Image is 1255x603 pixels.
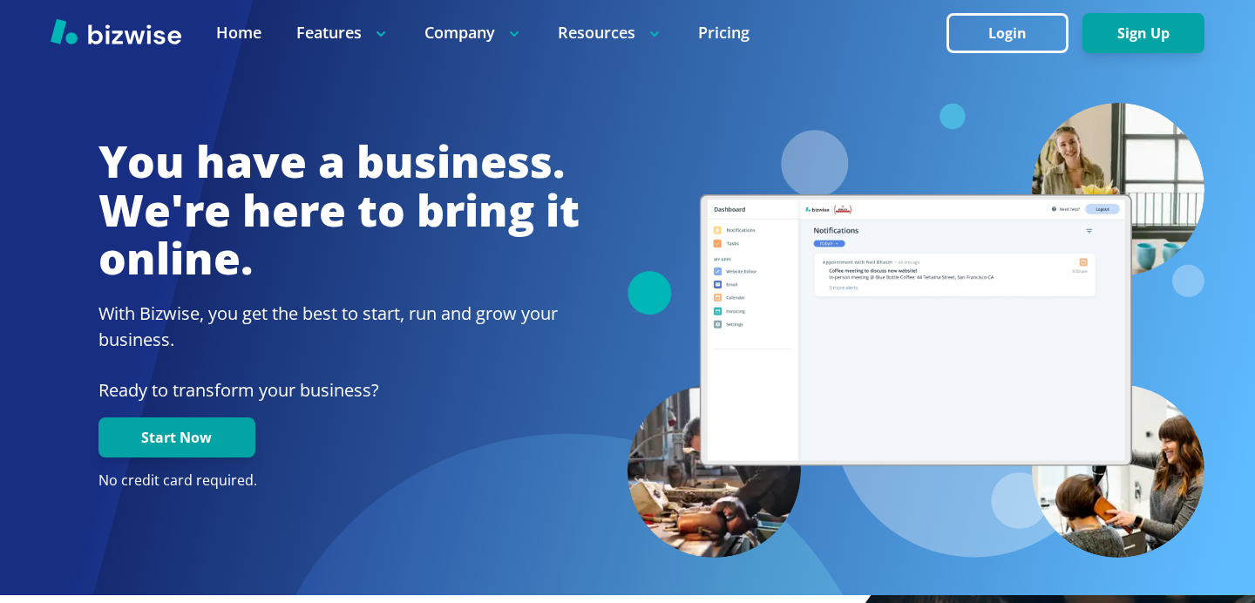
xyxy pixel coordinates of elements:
h1: You have a business. We're here to bring it online. [98,138,580,283]
a: Home [216,22,261,44]
a: Login [946,25,1082,42]
h2: With Bizwise, you get the best to start, run and grow your business. [98,301,580,353]
button: Sign Up [1082,13,1204,53]
p: Company [424,22,523,44]
img: Bizwise Logo [51,18,181,44]
button: Login [946,13,1068,53]
p: No credit card required. [98,471,580,491]
p: Features [296,22,390,44]
a: Start Now [98,430,255,446]
p: Resources [558,22,663,44]
p: Ready to transform your business? [98,377,580,403]
a: Sign Up [1082,25,1204,42]
button: Start Now [98,417,255,457]
a: Pricing [698,22,750,44]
